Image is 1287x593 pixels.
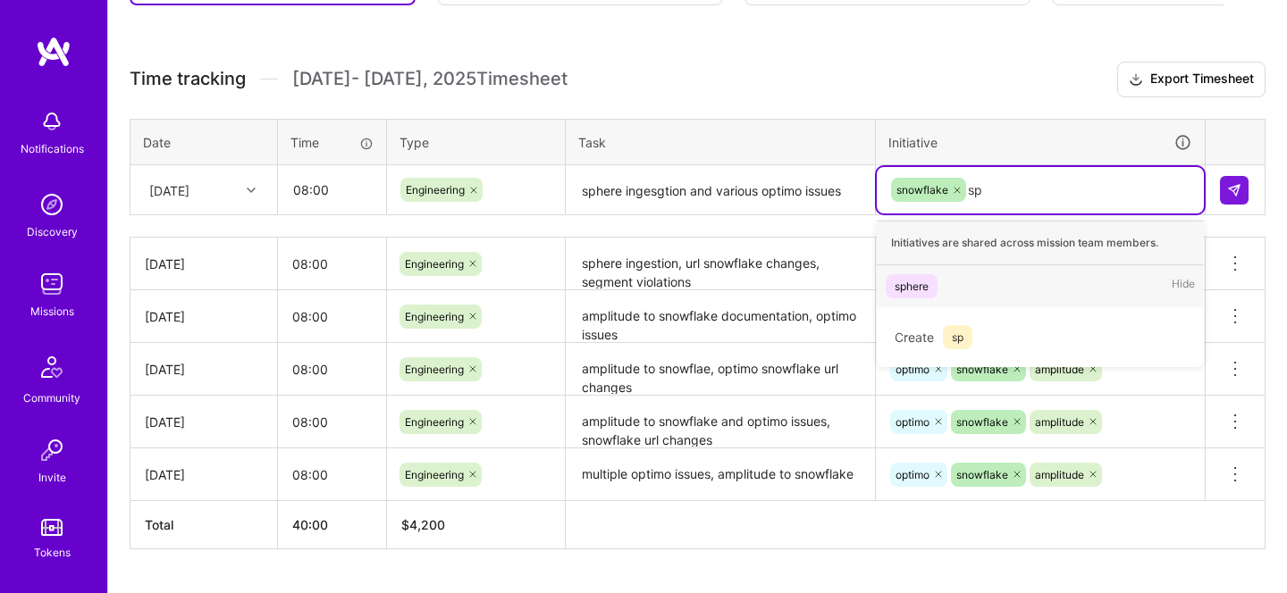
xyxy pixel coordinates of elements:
[30,346,73,388] img: Community
[278,293,386,340] input: HH:MM
[1117,62,1266,97] button: Export Timesheet
[145,360,263,379] div: [DATE]
[278,346,386,393] input: HH:MM
[27,222,78,241] div: Discovery
[278,451,386,498] input: HH:MM
[145,413,263,431] div: [DATE]
[956,468,1008,481] span: snowflake
[34,104,70,139] img: bell
[896,468,929,481] span: optimo
[956,415,1008,429] span: snowflake
[41,519,63,536] img: tokens
[145,465,263,484] div: [DATE]
[405,363,464,376] span: Engineering
[34,543,71,562] div: Tokens
[145,307,263,326] div: [DATE]
[405,468,464,481] span: Engineering
[877,221,1204,265] div: Initiatives are shared across mission team members.
[1035,363,1084,376] span: amplitude
[405,310,464,323] span: Engineering
[1129,71,1143,89] i: icon Download
[279,166,385,213] input: HH:MM
[387,119,566,165] th: Type
[405,257,464,271] span: Engineering
[895,277,929,296] div: sphere
[1227,183,1241,197] img: Submit
[888,132,1192,153] div: Initiative
[130,68,246,90] span: Time tracking
[278,501,387,549] th: 40:00
[145,255,263,273] div: [DATE]
[130,501,278,549] th: Total
[956,363,1008,376] span: snowflake
[278,240,386,288] input: HH:MM
[1035,468,1084,481] span: amplitude
[566,119,876,165] th: Task
[292,68,568,90] span: [DATE] - [DATE] , 2025 Timesheet
[943,325,972,349] span: sp
[1035,415,1084,429] span: amplitude
[568,345,873,394] textarea: amplitude to snowflae, optimo snowflake url changes
[130,119,278,165] th: Date
[149,180,189,199] div: [DATE]
[896,363,929,376] span: optimo
[568,292,873,341] textarea: amplitude to snowflake documentation, optimo issues
[34,432,70,468] img: Invite
[34,266,70,302] img: teamwork
[1172,274,1195,298] span: Hide
[886,316,1195,358] div: Create
[34,187,70,222] img: discovery
[38,468,66,487] div: Invite
[896,183,948,196] span: snowflake
[1220,176,1250,205] div: null
[568,450,873,499] textarea: multiple optimo issues, amplitude to snowflake
[401,517,445,532] span: $ 4,200
[405,415,464,429] span: Engineering
[568,167,873,214] textarea: sphere ingesgtion and various optimo issues
[278,398,386,446] input: HH:MM
[247,186,256,195] i: icon Chevron
[896,415,929,429] span: optimo
[30,302,74,321] div: Missions
[568,239,873,288] textarea: sphere ingestion, url snowflake changes, segment violations
[290,133,374,152] div: Time
[36,36,71,68] img: logo
[568,397,873,447] textarea: amplitude to snowflake and optimo issues, snowflake url changes
[406,183,465,196] span: Engineering
[23,388,80,407] div: Community
[21,139,84,158] div: Notifications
